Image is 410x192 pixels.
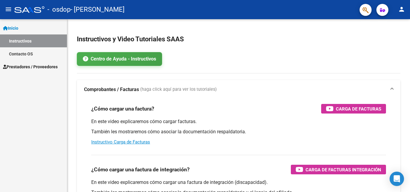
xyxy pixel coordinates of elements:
[336,105,381,113] span: Carga de Facturas
[91,179,386,186] p: En este video explicaremos cómo cargar una factura de integración (discapacidad).
[77,52,162,66] a: Centro de Ayuda - Instructivos
[306,166,381,173] span: Carga de Facturas Integración
[3,25,18,31] span: Inicio
[77,80,400,99] mat-expansion-panel-header: Comprobantes / Facturas (haga click aquí para ver los tutoriales)
[47,3,71,16] span: - osdop
[398,6,405,13] mat-icon: person
[77,34,400,45] h2: Instructivos y Video Tutoriales SAAS
[3,64,58,70] span: Prestadores / Proveedores
[5,6,12,13] mat-icon: menu
[390,172,404,186] div: Open Intercom Messenger
[84,86,139,93] strong: Comprobantes / Facturas
[91,139,150,145] a: Instructivo Carga de Facturas
[291,165,386,174] button: Carga de Facturas Integración
[140,86,217,93] span: (haga click aquí para ver los tutoriales)
[71,3,125,16] span: - [PERSON_NAME]
[91,105,154,113] h3: ¿Cómo cargar una factura?
[91,165,190,174] h3: ¿Cómo cargar una factura de integración?
[91,118,386,125] p: En este video explicaremos cómo cargar facturas.
[91,128,386,135] p: También les mostraremos cómo asociar la documentación respaldatoria.
[321,104,386,114] button: Carga de Facturas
